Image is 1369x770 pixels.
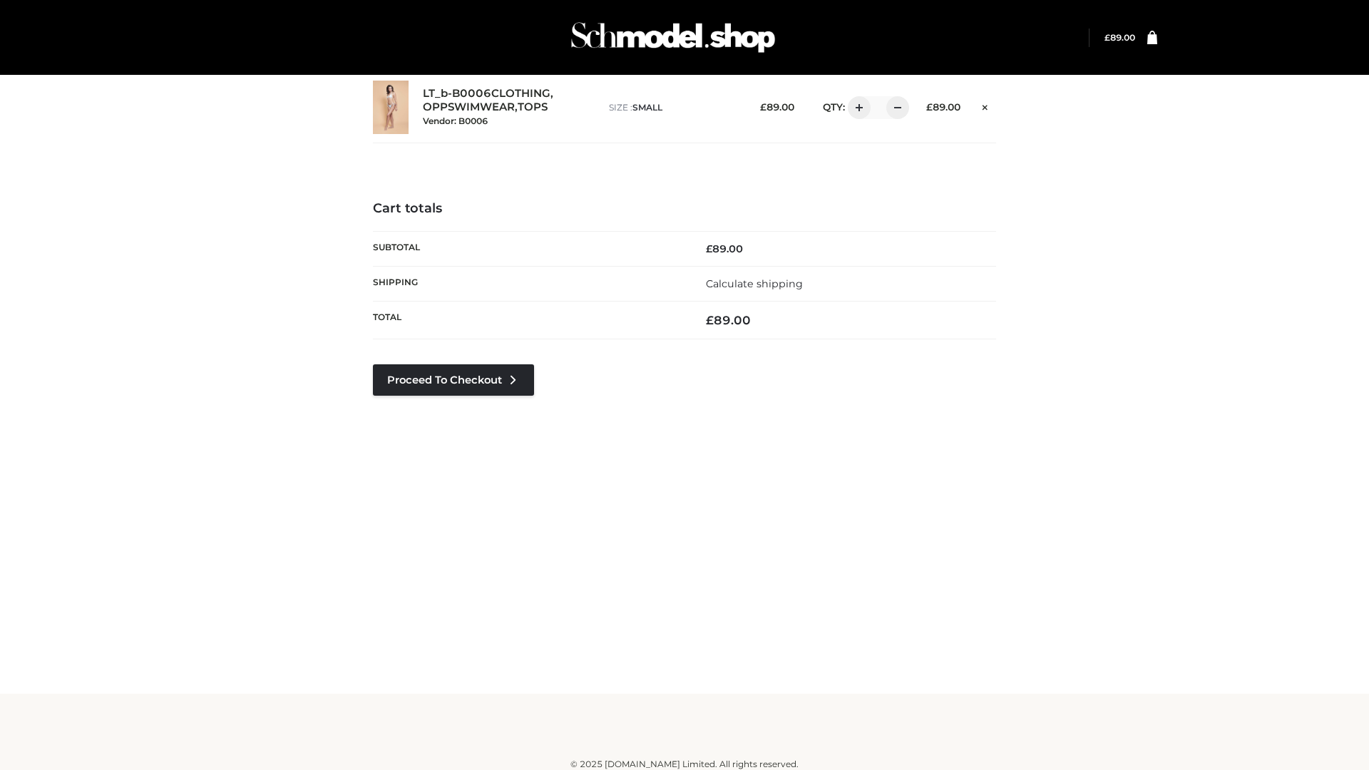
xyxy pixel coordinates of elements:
[373,231,684,266] th: Subtotal
[975,96,996,115] a: Remove this item
[518,101,548,114] a: TOPS
[1104,32,1110,43] span: £
[1104,32,1135,43] a: £89.00
[706,277,803,290] a: Calculate shipping
[423,101,515,114] a: OPPSWIMWEAR
[373,201,996,217] h4: Cart totals
[373,81,409,134] img: LT_b-B0006 - SMALL
[423,87,595,127] div: , ,
[760,101,766,113] span: £
[1104,32,1135,43] bdi: 89.00
[926,101,933,113] span: £
[760,101,794,113] bdi: 89.00
[491,87,550,101] a: CLOTHING
[706,313,714,327] span: £
[423,87,491,101] a: LT_b-B0006
[609,101,738,114] p: size :
[373,266,684,301] th: Shipping
[373,364,534,396] a: Proceed to Checkout
[809,96,904,119] div: QTY:
[706,313,751,327] bdi: 89.00
[706,242,712,255] span: £
[706,242,743,255] bdi: 89.00
[373,302,684,339] th: Total
[423,115,488,126] small: Vendor: B0006
[566,9,780,66] img: Schmodel Admin 964
[926,101,960,113] bdi: 89.00
[632,102,662,113] span: SMALL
